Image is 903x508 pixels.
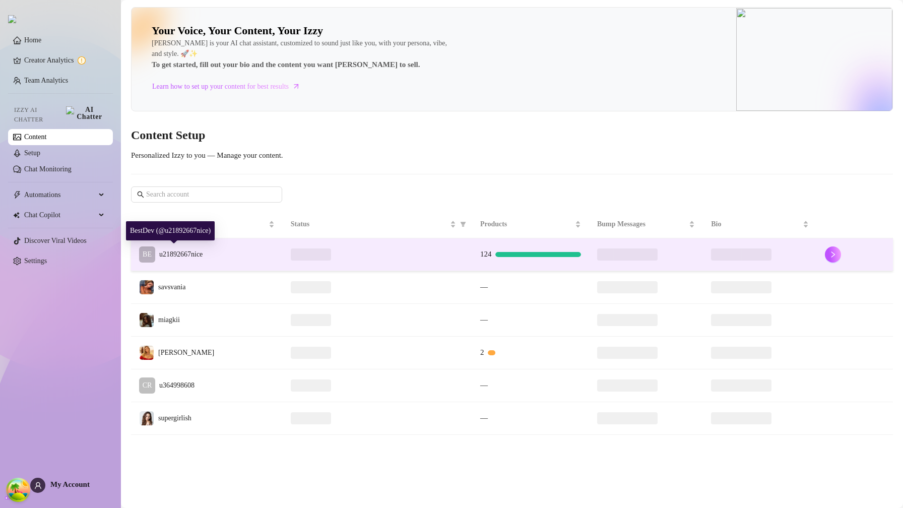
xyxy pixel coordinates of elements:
img: logo.svg [8,15,16,23]
span: BE [143,249,152,260]
span: supergirlish [158,414,191,422]
span: Name [139,219,267,230]
img: Chat Copilot [13,212,20,219]
th: Products [472,211,589,238]
span: 124 [480,250,492,258]
span: Products [480,219,573,230]
img: AI Chatter [66,106,105,120]
span: Izzy AI Chatter [14,105,62,124]
span: Personalized Izzy to you — Manage your content. [131,151,283,159]
span: CR [143,380,152,391]
span: My Account [50,480,90,488]
span: right [829,251,836,258]
a: Chat Monitoring [24,165,72,173]
th: Bump Messages [589,211,703,238]
th: Bio [703,211,817,238]
th: Status [283,211,472,238]
button: right [825,246,841,263]
img: ai-chatter-content-library.png [736,8,892,111]
a: Team Analytics [24,77,68,84]
span: — [480,381,488,389]
span: Chat Copilot [24,207,96,223]
span: savsvania [158,283,185,291]
span: u21892667nice [159,250,203,258]
span: search [137,191,144,198]
input: Search account [146,189,268,200]
a: Settings [24,257,47,265]
img: mikayla_demaiter [140,346,154,360]
img: savsvania [140,280,154,294]
span: filter [458,217,468,232]
span: thunderbolt [13,191,21,199]
span: 2 [480,348,484,356]
span: Learn how to set up your content for best results [152,81,289,92]
a: Learn how to set up your content for best results [152,79,308,95]
a: Discover Viral Videos [24,237,87,244]
a: Content [24,133,46,141]
span: Bio [711,219,801,230]
a: Creator Analytics exclamation-circle [24,52,105,69]
span: Status [291,219,448,230]
h2: Your Voice, Your Content, Your Izzy [152,24,323,38]
h3: Content Setup [131,128,893,144]
span: arrow-right [291,81,301,91]
span: user [34,482,42,489]
span: build [5,493,12,500]
span: filter [460,221,466,227]
span: miagkii [158,316,180,324]
span: — [480,283,488,291]
button: Open Tanstack query devtools [8,480,28,500]
img: miagkii [140,313,154,327]
span: u364998608 [159,382,195,389]
span: — [480,315,488,324]
span: [PERSON_NAME] [158,349,214,356]
span: — [480,414,488,422]
div: BestDev (@u21892667nice) [126,221,215,240]
span: Automations [24,187,96,203]
img: supergirlish [140,411,154,425]
strong: To get started, fill out your bio and the content you want [PERSON_NAME] to sell. [152,60,420,69]
a: Setup [24,149,40,157]
div: [PERSON_NAME] is your AI chat assistant, customized to sound just like you, with your persona, vi... [152,38,454,71]
th: Name [131,211,283,238]
a: Home [24,36,41,44]
span: Bump Messages [597,219,687,230]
